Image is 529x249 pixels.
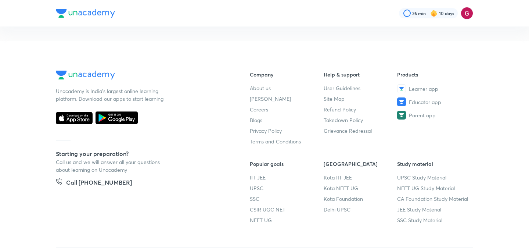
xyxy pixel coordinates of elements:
h6: Products [397,71,471,78]
a: CA Foundation Study Material [397,195,471,203]
h5: Call [PHONE_NUMBER] [66,178,132,188]
a: Site Map [324,95,397,103]
a: Grievance Redressal [324,127,397,135]
h6: Company [250,71,324,78]
a: NEET UG Study Material [397,184,471,192]
a: SSC [250,195,324,203]
a: CSIR UGC NET [250,206,324,213]
a: NEET UG [250,216,324,224]
a: [PERSON_NAME] [250,95,324,103]
img: Company Logo [56,9,115,18]
a: JEE Study Material [397,206,471,213]
a: Careers [250,106,324,113]
img: Company Logo [56,71,115,79]
span: Learner app [409,85,438,93]
a: Company Logo [56,71,226,81]
a: Takedown Policy [324,116,397,124]
a: About us [250,84,324,92]
span: Parent app [409,111,436,119]
a: Learner app [397,84,471,93]
a: UPSC [250,184,324,192]
h6: Popular goals [250,160,324,168]
img: Educator app [397,97,406,106]
a: Terms and Conditions [250,138,324,145]
h6: [GEOGRAPHIC_DATA] [324,160,397,168]
img: Learner app [397,84,406,93]
a: Blogs [250,116,324,124]
h6: Study material [397,160,471,168]
h6: Help & support [324,71,397,78]
a: Parent app [397,111,471,120]
a: Kota IIT JEE [324,174,397,181]
a: Privacy Policy [250,127,324,135]
p: Call us and we will answer all your questions about learning on Unacademy [56,158,166,174]
a: Educator app [397,97,471,106]
p: Unacademy is India’s largest online learning platform. Download our apps to start learning [56,87,166,103]
span: Careers [250,106,268,113]
img: Parent app [397,111,406,120]
a: Delhi UPSC [324,206,397,213]
a: Kota NEET UG [324,184,397,192]
a: Kota Foundation [324,195,397,203]
a: User Guidelines [324,84,397,92]
a: UPSC Study Material [397,174,471,181]
a: SSC Study Material [397,216,471,224]
img: streak [430,10,438,17]
a: Call [PHONE_NUMBER] [56,178,132,188]
a: IIT JEE [250,174,324,181]
h5: Starting your preparation? [56,149,226,158]
span: Educator app [409,98,441,106]
img: Gargi Goswami [461,7,473,19]
a: Refund Policy [324,106,397,113]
